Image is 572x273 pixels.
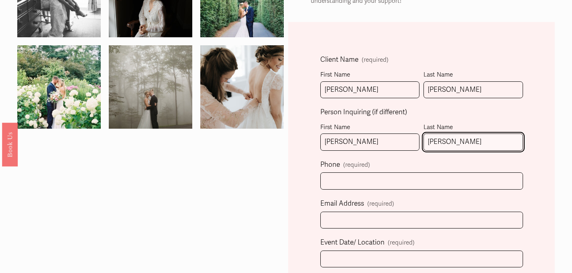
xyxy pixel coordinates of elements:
span: Event Date/ Location [320,237,385,249]
span: Person Inquiring (if different) [320,106,407,119]
div: First Name [320,69,419,81]
span: (required) [388,237,415,249]
span: (required) [367,198,394,210]
img: 14305484_1259623107382072_1992716122685880553_o.jpg [17,32,101,142]
img: a&b-249.jpg [88,45,213,129]
div: First Name [320,122,419,134]
span: (required) [343,162,370,168]
span: Email Address [320,198,364,210]
span: Phone [320,159,340,171]
div: Last Name [423,122,523,134]
img: ASW-178.jpg [179,45,305,129]
a: Book Us [2,122,18,166]
div: Last Name [423,69,523,81]
span: Client Name [320,54,358,66]
span: (required) [362,57,389,63]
